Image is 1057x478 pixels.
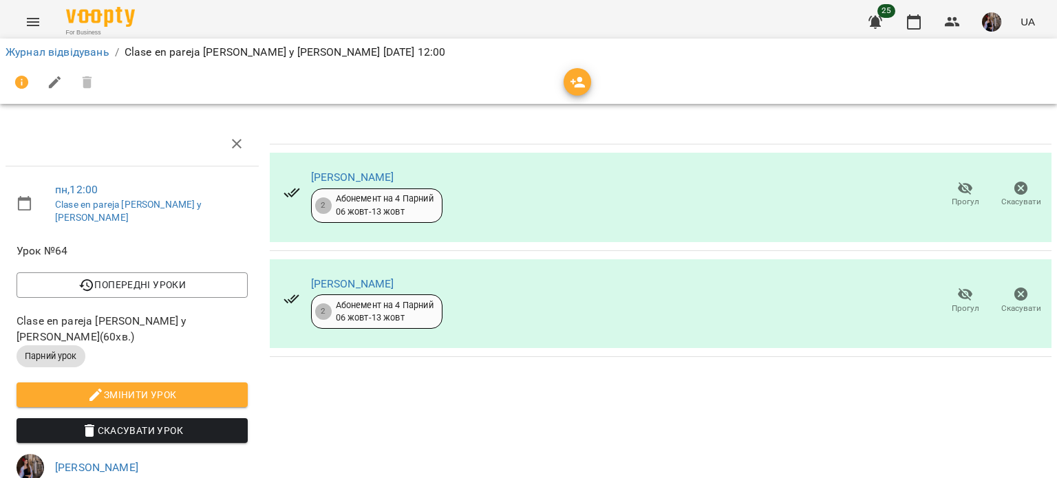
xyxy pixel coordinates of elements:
[17,350,85,362] span: Парний урок
[28,387,237,403] span: Змінити урок
[28,276,237,293] span: Попередні уроки
[17,313,248,345] span: Clase en pareja [PERSON_NAME] y [PERSON_NAME] ( 60 хв. )
[6,44,1051,61] nav: breadcrumb
[937,281,993,320] button: Прогул
[1001,196,1041,208] span: Скасувати
[28,422,237,439] span: Скасувати Урок
[336,193,434,218] div: Абонемент на 4 Парний 06 жовт - 13 жовт
[6,45,109,58] a: Журнал відвідувань
[311,171,394,184] a: [PERSON_NAME]
[315,303,332,320] div: 2
[17,418,248,443] button: Скасувати Урок
[17,243,248,259] span: Урок №64
[937,175,993,214] button: Прогул
[17,272,248,297] button: Попередні уроки
[336,299,434,325] div: Абонемент на 4 Парний 06 жовт - 13 жовт
[66,28,135,37] span: For Business
[877,4,895,18] span: 25
[993,175,1049,214] button: Скасувати
[115,44,119,61] li: /
[55,199,202,224] a: Clase en pareja [PERSON_NAME] y [PERSON_NAME]
[66,7,135,27] img: Voopty Logo
[952,196,979,208] span: Прогул
[993,281,1049,320] button: Скасувати
[1015,9,1040,34] button: UA
[982,12,1001,32] img: 8d3efba7e3fbc8ec2cfbf83b777fd0d7.JPG
[125,44,446,61] p: Clase en pareja [PERSON_NAME] y [PERSON_NAME] [DATE] 12:00
[55,183,98,196] a: пн , 12:00
[55,461,138,474] a: [PERSON_NAME]
[17,6,50,39] button: Menu
[1001,303,1041,314] span: Скасувати
[311,277,394,290] a: [PERSON_NAME]
[952,303,979,314] span: Прогул
[17,382,248,407] button: Змінити урок
[315,197,332,214] div: 2
[1021,14,1035,29] span: UA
